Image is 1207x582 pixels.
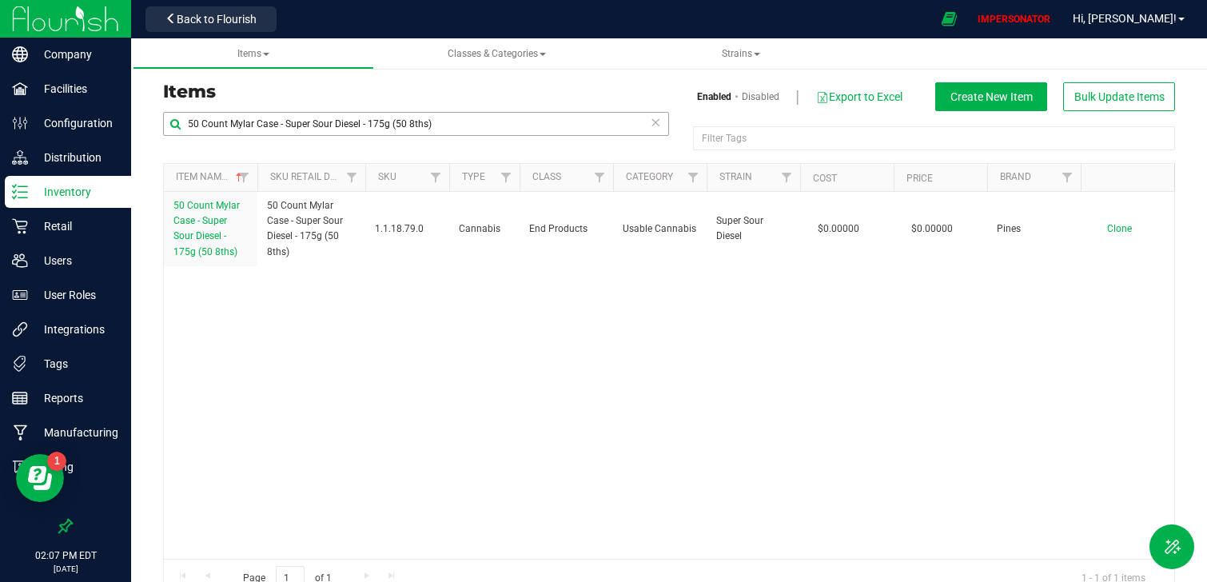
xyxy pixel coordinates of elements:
span: Back to Flourish [177,13,257,26]
p: [DATE] [7,563,124,575]
iframe: Resource center [16,454,64,502]
span: End Products [529,221,603,237]
a: Filter [1054,164,1081,191]
p: Billing [28,457,124,476]
a: Enabled [697,90,731,104]
inline-svg: Retail [12,218,28,234]
span: $0.00000 [903,217,961,241]
a: Filter [587,164,613,191]
span: Clear [650,112,661,133]
button: Back to Flourish [145,6,277,32]
p: Inventory [28,182,124,201]
p: Facilities [28,79,124,98]
button: Export to Excel [815,83,903,110]
span: Strains [722,48,760,59]
iframe: Resource center unread badge [47,452,66,471]
p: Manufacturing [28,423,124,442]
inline-svg: Inventory [12,184,28,200]
inline-svg: Manufacturing [12,425,28,440]
label: Pin the sidebar to full width on large screens [58,518,74,534]
p: User Roles [28,285,124,305]
p: 02:07 PM EDT [7,548,124,563]
p: Tags [28,354,124,373]
span: Clone [1107,223,1132,234]
a: Sku Retail Display Name [270,171,390,182]
inline-svg: Configuration [12,115,28,131]
p: Integrations [28,320,124,339]
a: Filter [680,164,707,191]
a: Item Name [176,171,245,182]
a: Filter [423,164,449,191]
a: Price [906,173,933,184]
a: Type [462,171,485,182]
inline-svg: Facilities [12,81,28,97]
span: Super Sour Diesel [716,213,791,244]
p: IMPERSONATOR [971,12,1057,26]
inline-svg: Users [12,253,28,269]
button: Create New Item [935,82,1047,111]
a: Class [532,171,561,182]
p: Retail [28,217,124,236]
inline-svg: Distribution [12,149,28,165]
a: Filter [774,164,800,191]
inline-svg: Tags [12,356,28,372]
input: Search Item Name, SKU Retail Name, or Part Number [163,112,669,136]
inline-svg: Integrations [12,321,28,337]
span: 1.1.18.79.0 [375,221,440,237]
a: Filter [338,164,364,191]
p: Configuration [28,114,124,133]
span: 50 Count Mylar Case - Super Sour Diesel - 175g (50 8ths) [267,198,356,260]
a: Clone [1107,223,1148,234]
span: Classes & Categories [448,48,546,59]
span: Hi, [PERSON_NAME]! [1073,12,1177,25]
span: Cannabis [459,221,510,237]
h3: Items [163,82,657,102]
inline-svg: Company [12,46,28,62]
inline-svg: Reports [12,390,28,406]
a: Brand [1000,171,1031,182]
button: Toggle Menu [1149,524,1194,569]
a: Filter [493,164,520,191]
span: Usable Cannabis [623,221,697,237]
a: Filter [231,164,257,191]
span: 50 Count Mylar Case - Super Sour Diesel - 175g (50 8ths) [173,200,240,257]
p: Company [28,45,124,64]
inline-svg: User Roles [12,287,28,303]
span: Create New Item [950,90,1033,103]
p: Distribution [28,148,124,167]
a: Disabled [742,90,779,104]
span: Open Ecommerce Menu [931,3,967,34]
a: 50 Count Mylar Case - Super Sour Diesel - 175g (50 8ths) [173,198,248,260]
span: Bulk Update Items [1074,90,1165,103]
p: Users [28,251,124,270]
inline-svg: Billing [12,459,28,475]
a: Cost [813,173,837,184]
a: SKU [378,171,396,182]
button: Bulk Update Items [1063,82,1175,111]
span: $0.00000 [810,217,867,241]
span: Items [237,48,269,59]
a: Strain [719,171,752,182]
span: Pines [997,221,1071,237]
a: Category [626,171,673,182]
p: Reports [28,389,124,408]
